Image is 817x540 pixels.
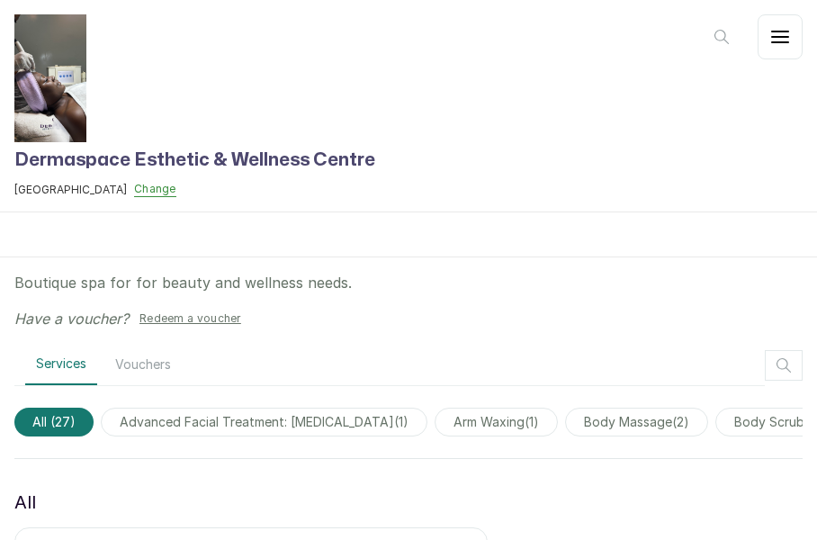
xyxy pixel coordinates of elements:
span: All (27) [14,408,94,436]
span: arm waxing(1) [435,408,558,436]
span: [GEOGRAPHIC_DATA] [14,183,127,197]
button: Change [134,182,176,197]
p: Have a voucher? [14,308,129,329]
span: advanced facial treatment: [MEDICAL_DATA](1) [101,408,427,436]
button: Redeem a voucher [132,308,248,329]
h1: Dermaspace Esthetic & Wellness Centre [14,146,375,175]
button: Services [25,344,97,385]
p: All [14,488,36,517]
img: business logo [14,14,86,142]
p: Boutique spa for for beauty and wellness needs. [14,272,803,293]
button: [GEOGRAPHIC_DATA]Change [14,182,375,197]
span: body massage(2) [565,408,708,436]
button: Vouchers [104,344,182,385]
